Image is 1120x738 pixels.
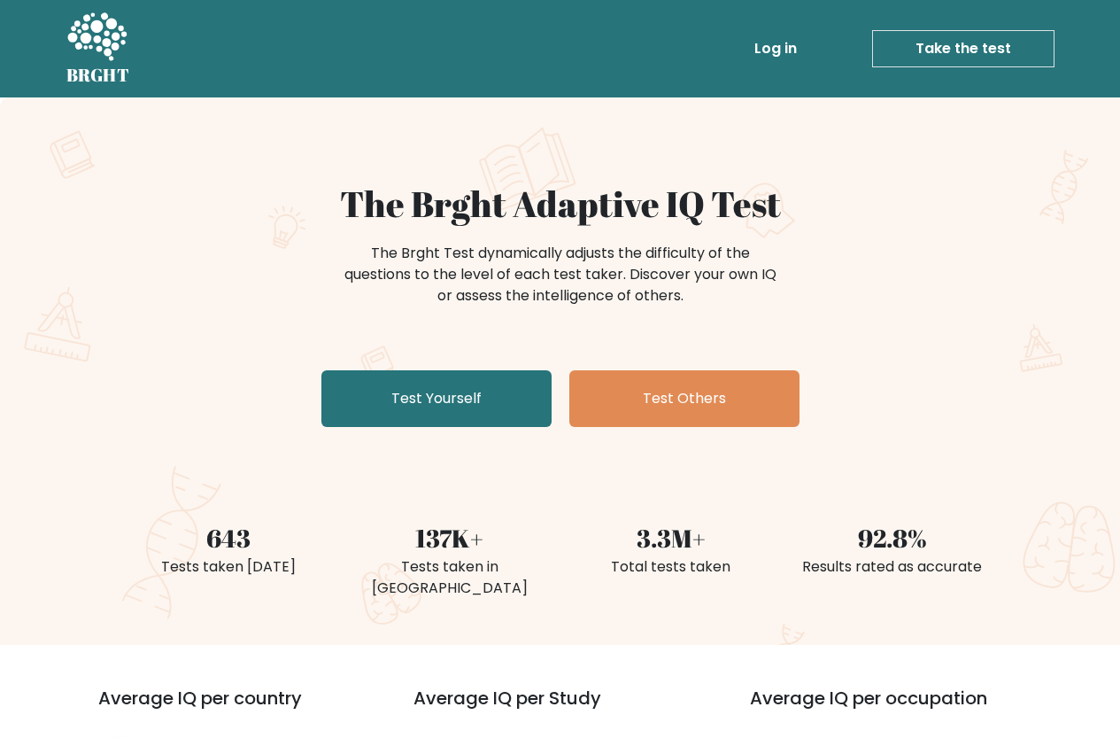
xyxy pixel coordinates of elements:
[66,65,130,86] h5: BRGHT
[792,519,993,556] div: 92.8%
[350,519,550,556] div: 137K+
[66,7,130,90] a: BRGHT
[571,519,771,556] div: 3.3M+
[339,243,782,307] div: The Brght Test dynamically adjusts the difficulty of the questions to the level of each test take...
[569,370,799,427] a: Test Others
[98,688,350,730] h3: Average IQ per country
[872,30,1054,67] a: Take the test
[321,370,552,427] a: Test Yourself
[350,556,550,599] div: Tests taken in [GEOGRAPHIC_DATA]
[413,688,707,730] h3: Average IQ per Study
[128,519,328,556] div: 643
[750,688,1044,730] h3: Average IQ per occupation
[128,556,328,578] div: Tests taken [DATE]
[747,31,804,66] a: Log in
[571,556,771,578] div: Total tests taken
[792,556,993,578] div: Results rated as accurate
[128,183,993,225] h1: The Brght Adaptive IQ Test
